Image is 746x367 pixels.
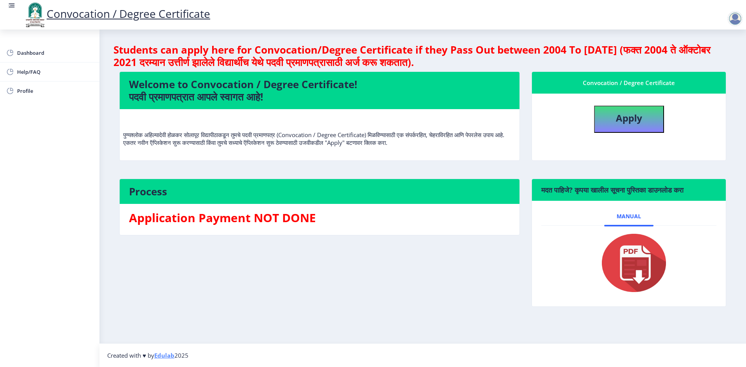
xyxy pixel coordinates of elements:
[594,106,664,133] button: Apply
[604,207,654,226] a: Manual
[23,2,47,28] img: logo
[616,111,642,124] b: Apply
[113,43,732,68] h4: Students can apply here for Convocation/Degree Certificate if they Pass Out between 2004 To [DATE...
[541,185,716,195] h6: मदत पाहिजे? कृपया खालील सूचना पुस्तिका डाउनलोड करा
[154,351,174,359] a: Edulab
[23,6,210,21] a: Convocation / Degree Certificate
[129,210,510,226] h3: Application Payment NOT DONE
[129,78,510,103] h4: Welcome to Convocation / Degree Certificate! पदवी प्रमाणपत्रात आपले स्वागत आहे!
[590,232,668,294] img: pdf.png
[617,213,641,219] span: Manual
[129,185,510,198] h4: Process
[541,78,716,87] div: Convocation / Degree Certificate
[17,48,93,57] span: Dashboard
[107,351,188,359] span: Created with ♥ by 2025
[17,67,93,77] span: Help/FAQ
[17,86,93,96] span: Profile
[123,115,516,146] p: पुण्यश्लोक अहिल्यादेवी होळकर सोलापूर विद्यापीठाकडून तुमचे पदवी प्रमाणपत्र (Convocation / Degree C...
